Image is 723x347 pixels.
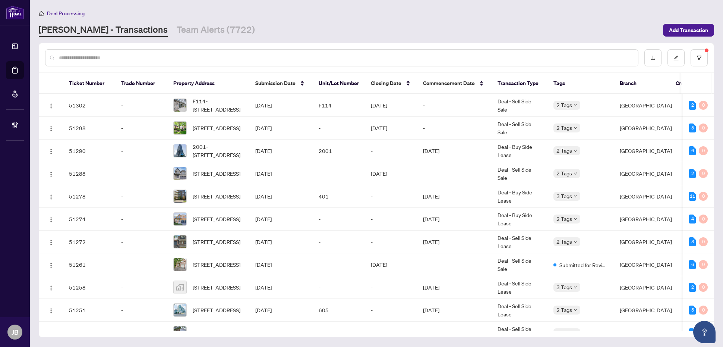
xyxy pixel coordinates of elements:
button: Add Transaction [663,24,714,37]
span: Add Transaction [669,24,708,36]
th: Tags [547,73,614,94]
td: - [313,322,365,344]
td: [DATE] [365,162,417,185]
td: [DATE] [417,208,492,231]
td: - [115,117,167,140]
div: 3 [689,237,696,246]
td: [DATE] [249,322,313,344]
td: [DATE] [249,208,313,231]
button: Logo [45,236,57,248]
td: - [365,231,417,253]
td: - [313,208,365,231]
span: [STREET_ADDRESS] [193,306,240,314]
div: 12 [689,328,696,337]
td: [DATE] [249,299,313,322]
div: 2 [689,101,696,110]
span: 2 Tags [556,124,572,132]
td: [GEOGRAPHIC_DATA] [614,231,678,253]
span: Closing Date [371,79,401,87]
span: Submission Date [255,79,296,87]
div: 0 [699,124,708,132]
span: [STREET_ADDRESS] [193,329,240,337]
div: 0 [699,169,708,178]
td: 51288 [63,162,115,185]
img: Logo [48,285,54,291]
th: Ticket Number [63,73,115,94]
td: 51274 [63,208,115,231]
div: 6 [689,146,696,155]
div: 0 [699,146,708,155]
td: [GEOGRAPHIC_DATA] [614,299,678,322]
td: [DATE] [365,253,417,276]
td: [DATE] [417,185,492,208]
button: download [644,49,662,66]
div: 2 [689,169,696,178]
button: filter [691,49,708,66]
img: thumbnail-img [174,258,186,271]
button: Logo [45,99,57,111]
th: Created By [670,73,714,94]
img: thumbnail-img [174,213,186,225]
img: thumbnail-img [174,190,186,203]
span: down [574,217,577,221]
td: - [365,208,417,231]
td: - [313,253,365,276]
td: [DATE] [365,94,417,117]
td: - [417,94,492,117]
td: - [115,299,167,322]
button: Logo [45,259,57,271]
div: 5 [689,124,696,132]
span: 2 Tags [556,215,572,223]
img: Logo [48,308,54,314]
div: 0 [699,237,708,246]
td: - [365,140,417,162]
td: - [313,117,365,140]
span: [STREET_ADDRESS] [193,215,240,223]
img: Logo [48,126,54,132]
img: Logo [48,171,54,177]
span: filter [697,55,702,60]
td: Deal - Buy Side Lease [492,208,547,231]
span: 2 Tags [556,328,572,337]
span: edit [673,55,679,60]
button: Logo [45,213,57,225]
th: Trade Number [115,73,167,94]
img: thumbnail-img [174,167,186,180]
td: [DATE] [249,94,313,117]
img: thumbnail-img [174,144,186,157]
td: - [417,253,492,276]
span: down [574,172,577,175]
th: Branch [614,73,670,94]
td: [DATE] [249,231,313,253]
td: - [115,162,167,185]
span: down [574,126,577,130]
td: - [365,185,417,208]
span: download [650,55,656,60]
div: 11 [689,192,696,201]
td: 51278 [63,185,115,208]
td: - [115,140,167,162]
span: home [39,11,44,16]
td: - [417,162,492,185]
td: - [115,231,167,253]
div: 0 [699,192,708,201]
img: thumbnail-img [174,304,186,316]
span: down [574,103,577,107]
button: Logo [45,145,57,157]
button: Logo [45,304,57,316]
th: Unit/Lot Number [313,73,365,94]
a: Team Alerts (7722) [177,24,255,37]
button: Logo [45,122,57,134]
td: 605 [313,299,365,322]
td: Deal - Sell Side Sale [492,117,547,140]
th: Closing Date [365,73,417,94]
td: Deal - Sell Side Sale [492,162,547,185]
div: 0 [699,283,708,292]
img: Logo [48,262,54,268]
td: - [115,185,167,208]
td: 401 [313,185,365,208]
td: - [313,231,365,253]
div: 0 [699,101,708,110]
td: [DATE] [365,117,417,140]
td: Deal - Buy Side Lease [492,185,547,208]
